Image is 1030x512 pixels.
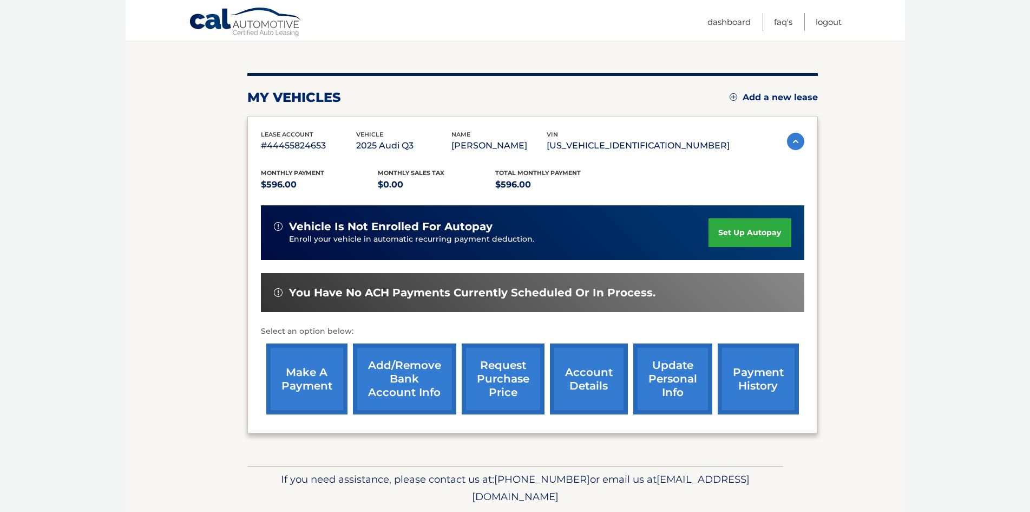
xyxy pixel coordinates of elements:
img: alert-white.svg [274,288,283,297]
a: update personal info [633,344,712,414]
p: $0.00 [378,177,495,192]
a: Add a new lease [730,92,818,103]
a: Logout [816,13,842,31]
span: vin [547,131,558,138]
p: If you need assistance, please contact us at: or email us at [254,471,776,505]
p: $596.00 [495,177,613,192]
span: You have no ACH payments currently scheduled or in process. [289,286,655,300]
p: Enroll your vehicle in automatic recurring payment deduction. [289,234,709,245]
span: name [451,131,470,138]
span: vehicle is not enrolled for autopay [289,220,493,234]
span: Monthly sales Tax [378,169,444,177]
span: vehicle [356,131,383,138]
a: request purchase price [462,344,544,414]
a: Add/Remove bank account info [353,344,456,414]
p: #44455824653 [261,138,356,153]
a: payment history [718,344,799,414]
p: [US_VEHICLE_IDENTIFICATION_NUMBER] [547,138,730,153]
a: make a payment [266,344,347,414]
h2: my vehicles [247,89,341,106]
a: set up autopay [708,218,791,247]
p: Select an option below: [261,325,804,338]
a: FAQ's [774,13,792,31]
img: alert-white.svg [274,222,283,231]
span: [EMAIL_ADDRESS][DOMAIN_NAME] [472,473,750,503]
span: Monthly Payment [261,169,324,177]
span: Total Monthly Payment [495,169,581,177]
span: [PHONE_NUMBER] [494,473,590,485]
img: add.svg [730,93,737,101]
a: Dashboard [707,13,751,31]
a: account details [550,344,628,414]
p: 2025 Audi Q3 [356,138,451,153]
img: accordion-active.svg [787,133,804,150]
p: $596.00 [261,177,378,192]
span: lease account [261,131,313,138]
a: Cal Automotive [189,7,303,38]
p: [PERSON_NAME] [451,138,547,153]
